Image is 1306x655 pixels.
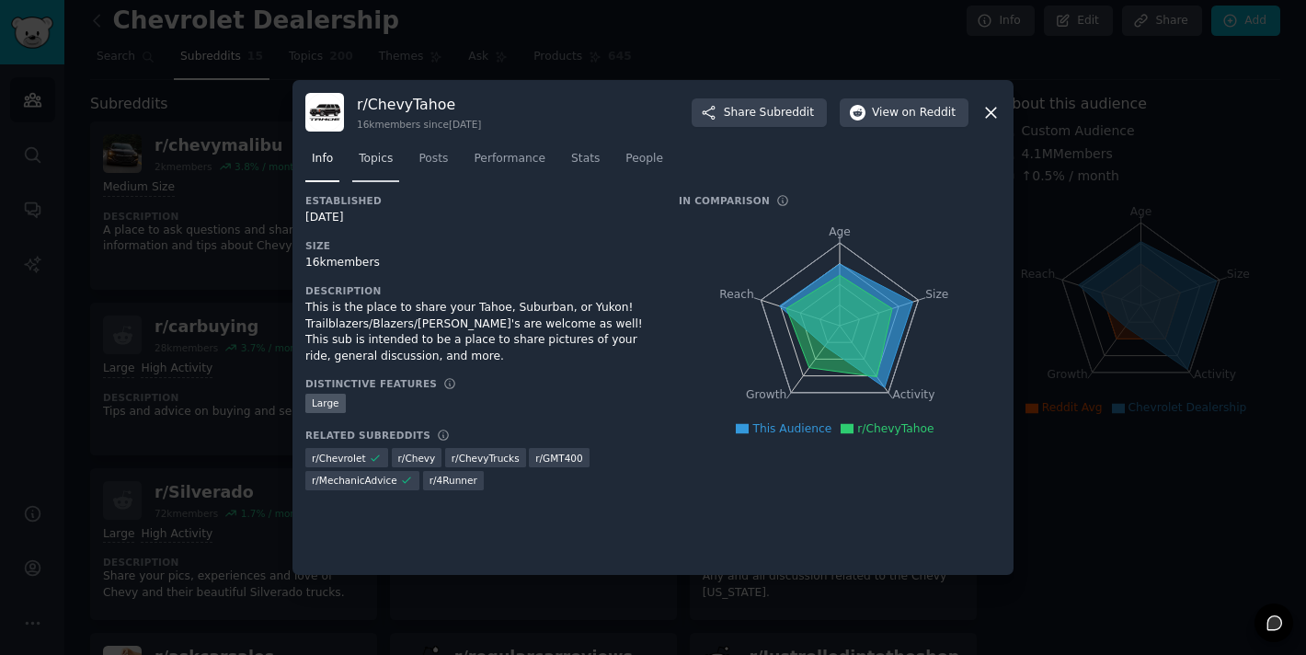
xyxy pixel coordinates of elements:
[305,210,653,226] div: [DATE]
[312,151,333,167] span: Info
[305,239,653,252] h3: Size
[305,377,437,390] h3: Distinctive Features
[625,151,663,167] span: People
[760,105,814,121] span: Subreddit
[430,474,477,487] span: r/ 4Runner
[752,422,831,435] span: This Audience
[312,452,366,465] span: r/ Chevrolet
[724,105,814,121] span: Share
[305,394,346,413] div: Large
[359,151,393,167] span: Topics
[357,95,481,114] h3: r/ ChevyTahoe
[352,144,399,182] a: Topics
[692,98,827,128] button: ShareSubreddit
[679,194,770,207] h3: In Comparison
[619,144,670,182] a: People
[474,151,545,167] span: Performance
[719,288,754,301] tspan: Reach
[893,389,935,402] tspan: Activity
[357,118,481,131] div: 16k members since [DATE]
[746,389,786,402] tspan: Growth
[902,105,956,121] span: on Reddit
[418,151,448,167] span: Posts
[535,452,583,465] span: r/ GMT400
[305,93,344,132] img: ChevyTahoe
[305,300,653,364] div: This is the place to share your Tahoe, Suburban, or Yukon! Trailblazers/Blazers/[PERSON_NAME]'s a...
[571,151,600,167] span: Stats
[857,422,934,435] span: r/ChevyTahoe
[412,144,454,182] a: Posts
[829,225,851,238] tspan: Age
[312,474,397,487] span: r/ MechanicAdvice
[305,194,653,207] h3: Established
[305,144,339,182] a: Info
[565,144,606,182] a: Stats
[398,452,436,465] span: r/ Chevy
[452,452,520,465] span: r/ ChevyTrucks
[305,284,653,297] h3: Description
[467,144,552,182] a: Performance
[305,255,653,271] div: 16k members
[925,288,948,301] tspan: Size
[872,105,956,121] span: View
[305,429,430,442] h3: Related Subreddits
[840,98,968,128] button: Viewon Reddit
